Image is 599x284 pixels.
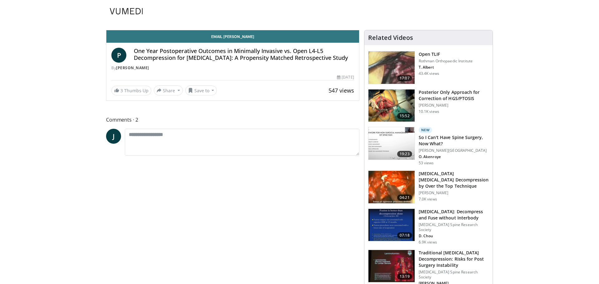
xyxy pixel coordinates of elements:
[329,87,354,94] span: 547 views
[419,233,489,238] p: Dean Chou
[419,134,489,147] h3: So I Can't Have Spine Surgery, Now What?
[106,129,121,144] a: J
[419,51,473,57] h3: Open TLIF
[368,127,415,160] img: c4373fc0-6c06-41b5-9b74-66e3a29521fb.150x105_q85_crop-smart_upscale.jpg
[419,171,489,189] h3: [MEDICAL_DATA] [MEDICAL_DATA] Decompression by Over the Top Technique
[419,161,434,166] p: 53 views
[111,48,126,63] a: P
[111,86,151,95] a: 3 Thumbs Up
[419,89,489,102] h3: Posterior Only Approach for Correction of HGS/PTOSIS
[368,171,415,203] img: 5bc800f5-1105-408a-bbac-d346e50c89d5.150x105_q85_crop-smart_upscale.jpg
[419,71,439,76] p: 43.4K views
[120,88,123,94] span: 3
[368,34,413,41] h4: Related Videos
[397,151,412,157] span: 19:23
[397,75,412,81] span: 17:07
[419,109,439,114] p: 10.1K views
[368,209,415,241] img: 97801bed-5de1-4037-bed6-2d7170b090cf.150x105_q85_crop-smart_upscale.jpg
[106,116,359,124] span: Comments 2
[419,270,489,280] p: [MEDICAL_DATA] Spine Research Society
[419,240,437,245] p: 6.9K views
[419,209,489,221] h3: [MEDICAL_DATA]: Decompress and Fuse without Interbody
[368,171,489,204] a: 04:21 [MEDICAL_DATA] [MEDICAL_DATA] Decompression by Over the Top Technique [PERSON_NAME] 7.0K views
[419,197,437,202] p: 7.0K views
[419,154,489,159] p: Olusola Akenroye
[368,51,489,84] a: 17:07 Open TLIF Rothman Orthopaedic Institute T. Albert 43.4K views
[368,89,489,122] a: 15:52 Posterior Only Approach for Correction of HGS/PTOSIS [PERSON_NAME] 10.1K views
[116,65,149,70] a: [PERSON_NAME]
[185,85,217,95] button: Save to
[419,59,473,64] p: Rothman Orthopaedic Institute
[368,127,489,166] a: 19:23 New So I Can't Have Spine Surgery, Now What? [PERSON_NAME][GEOGRAPHIC_DATA] O. Akenroye 53 ...
[397,273,412,280] span: 13:19
[111,65,354,71] div: By
[337,75,354,80] div: [DATE]
[419,222,489,232] p: [MEDICAL_DATA] Spine Research Society
[368,89,415,122] img: AMFAUBLRvnRX8J4n4xMDoxOjByO_JhYE.150x105_q85_crop-smart_upscale.jpg
[419,250,489,268] h3: Traditional [MEDICAL_DATA] Decompression: Risks for Post Surgery Instability
[397,113,412,119] span: 15:52
[368,250,415,282] img: 5e876a87-51da-405d-9c40-1020f1f086d6.150x105_q85_crop-smart_upscale.jpg
[368,51,415,84] img: 87433_0000_3.png.150x105_q85_crop-smart_upscale.jpg
[419,65,473,70] p: Todd Albert
[368,209,489,245] a: 07:18 [MEDICAL_DATA]: Decompress and Fuse without Interbody [MEDICAL_DATA] Spine Research Society...
[419,103,489,108] p: [PERSON_NAME]
[134,48,354,61] h4: One Year Postoperative Outcomes in Minimally Invasive vs. Open L4-L5 Decompression for [MEDICAL_D...
[419,190,489,195] p: [PERSON_NAME]
[397,232,412,238] span: 07:18
[419,127,432,133] p: New
[397,195,412,201] span: 04:21
[154,85,183,95] button: Share
[106,30,359,43] a: Email [PERSON_NAME]
[110,8,143,14] img: VuMedi Logo
[419,148,489,153] p: [PERSON_NAME][GEOGRAPHIC_DATA]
